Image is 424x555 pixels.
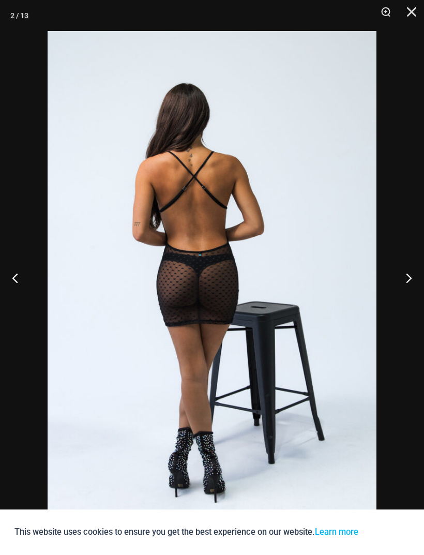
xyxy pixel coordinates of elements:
[315,527,358,537] a: Learn more
[385,252,424,304] button: Next
[48,31,376,524] img: Delta Black Hearts 5612 Dress 04
[366,520,410,545] button: Accept
[10,8,28,23] div: 2 / 13
[14,525,358,539] p: This website uses cookies to ensure you get the best experience on our website.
